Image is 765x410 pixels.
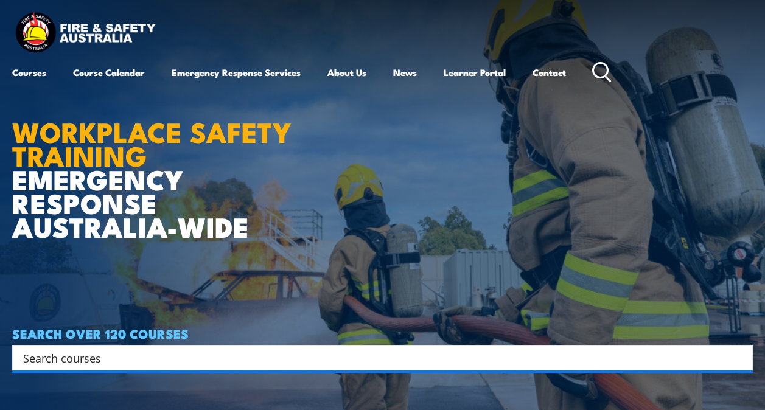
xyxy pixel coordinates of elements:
[12,89,310,238] h1: EMERGENCY RESPONSE AUSTRALIA-WIDE
[172,58,301,87] a: Emergency Response Services
[73,58,145,87] a: Course Calendar
[12,58,46,87] a: Courses
[327,58,366,87] a: About Us
[732,349,749,366] button: Search magnifier button
[533,58,566,87] a: Contact
[12,110,292,176] strong: WORKPLACE SAFETY TRAINING
[12,327,753,340] h4: SEARCH OVER 120 COURSES
[393,58,417,87] a: News
[444,58,506,87] a: Learner Portal
[26,349,728,366] form: Search form
[23,349,726,367] input: Search input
